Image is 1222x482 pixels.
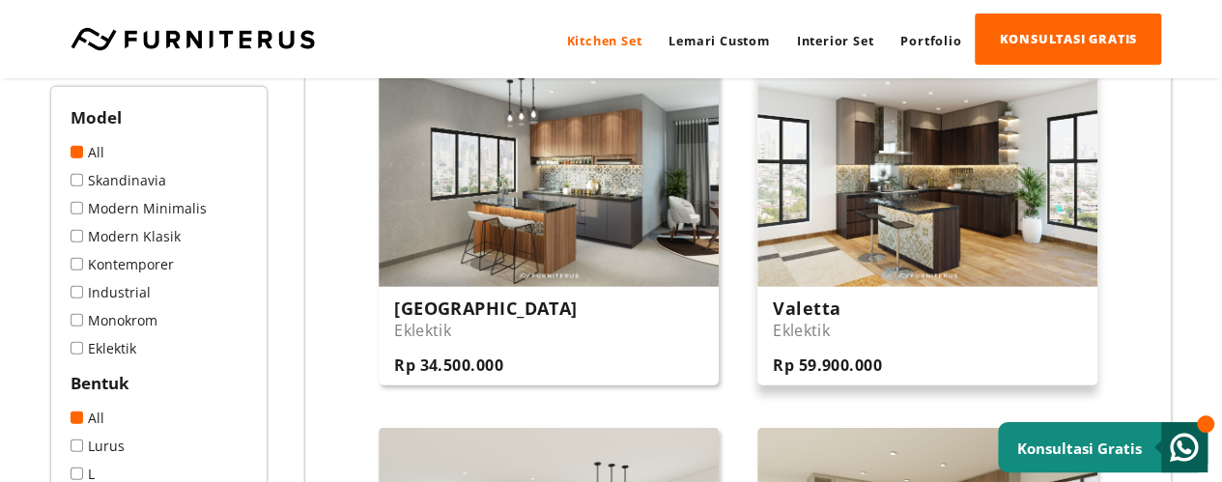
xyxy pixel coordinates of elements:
[1017,439,1142,458] small: Konsultasi Gratis
[773,297,882,320] h3: Valetta
[975,14,1161,65] a: KONSULTASI GRATIS
[71,283,247,301] a: Industrial
[71,171,247,189] a: Skandinavia
[394,354,577,376] p: Rp 34.500.000
[71,143,247,161] a: All
[887,14,975,67] a: Portfolio
[394,320,577,341] p: Eklektik
[71,106,247,128] h2: Model
[71,199,247,217] a: Modern Minimalis
[71,372,247,394] h2: Bentuk
[783,14,888,67] a: Interior Set
[757,48,1097,286] img: Island_02-Wood.RGB_color.0000.jpg
[394,297,577,320] h3: [GEOGRAPHIC_DATA]
[773,354,882,376] p: Rp 59.900.000
[71,255,247,273] a: Kontemporer
[379,48,719,286] img: Island_01-Wood.RGB_color.0000.jpg
[71,437,247,455] a: Lurus
[71,339,247,357] a: Eklektik
[655,14,782,67] a: Lemari Custom
[773,320,882,341] p: Eklektik
[757,48,1097,384] a: ValettaEklektikRp 59.900.000
[71,409,247,427] a: All
[379,48,719,384] a: [GEOGRAPHIC_DATA]EklektikRp 34.500.000
[71,227,247,245] a: Modern Klasik
[71,311,247,329] a: Monokrom
[998,422,1208,472] a: Konsultasi Gratis
[553,14,655,67] a: Kitchen Set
